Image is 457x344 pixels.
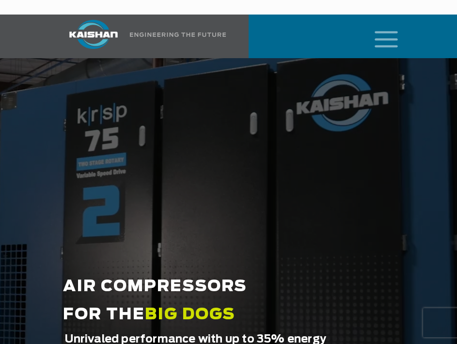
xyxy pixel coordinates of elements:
[371,28,387,45] a: mobile menu
[57,15,226,58] a: Kaishan USA
[145,307,235,322] span: BIG DOGS
[130,32,226,37] img: Engineering the future
[57,20,130,49] img: kaishan logo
